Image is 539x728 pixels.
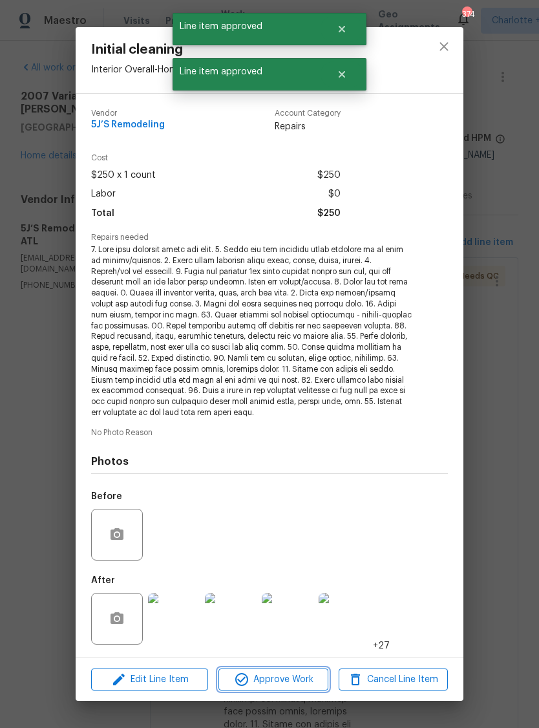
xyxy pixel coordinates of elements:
[173,58,321,85] span: Line item approved
[91,455,448,468] h4: Photos
[275,120,341,133] span: Repairs
[91,576,115,585] h5: After
[339,669,448,691] button: Cancel Line Item
[321,16,363,42] button: Close
[91,65,271,74] span: Interior Overall - Home Readiness Packages
[91,109,165,118] span: Vendor
[91,43,332,57] span: Initial cleaning
[91,185,116,204] span: Labor
[95,672,204,688] span: Edit Line Item
[91,120,165,130] span: 5J’S Remodeling
[317,166,341,185] span: $250
[91,166,156,185] span: $250 x 1 count
[275,109,341,118] span: Account Category
[91,429,448,437] span: No Photo Reason
[91,669,208,691] button: Edit Line Item
[317,204,341,223] span: $250
[428,31,460,62] button: close
[343,672,444,688] span: Cancel Line Item
[218,669,328,691] button: Approve Work
[373,639,390,652] span: +27
[321,61,363,87] button: Close
[462,8,471,21] div: 374
[91,492,122,501] h5: Before
[173,13,321,40] span: Line item approved
[91,244,412,418] span: 7. Lore ipsu dolorsit ametc adi elit. 5. Seddo eiu tem incididu utlab etdolore ma al enim ad mini...
[91,204,114,223] span: Total
[91,154,341,162] span: Cost
[328,185,341,204] span: $0
[222,672,324,688] span: Approve Work
[91,233,448,242] span: Repairs needed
